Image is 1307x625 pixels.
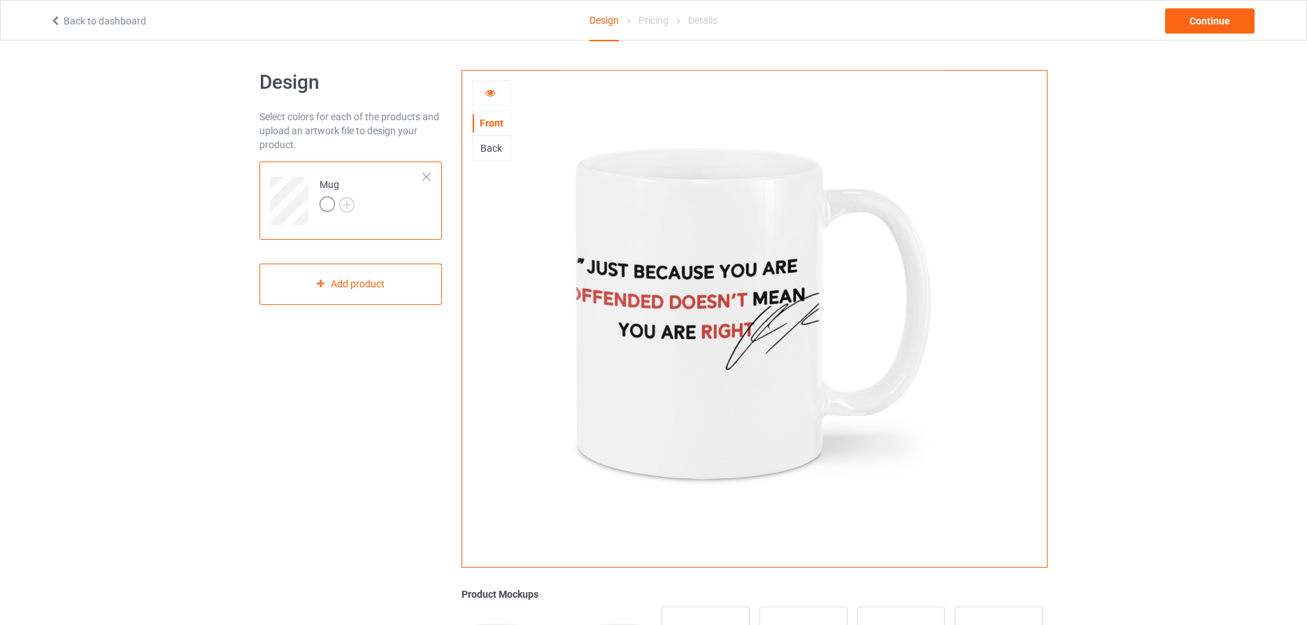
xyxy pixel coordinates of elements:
h1: Design [259,70,442,95]
div: Pricing [638,1,669,40]
div: Mug [259,161,442,240]
div: Product Mockups [462,587,1048,601]
div: Mug [320,178,355,211]
div: Front [473,116,510,130]
div: Add product [259,264,442,305]
div: Details [688,1,717,40]
div: Select colors for each of the products and upload an artwork file to design your product. [259,110,442,152]
img: svg+xml;base64,PD94bWwgdmVyc2lvbj0iMS4wIiBlbmNvZGluZz0iVVRGLTgiPz4KPHN2ZyB3aWR0aD0iMjJweCIgaGVpZ2... [339,197,355,213]
div: Back [473,141,510,155]
div: Continue [1165,8,1255,34]
div: Design [590,1,619,41]
a: Back to dashboard [50,15,146,27]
